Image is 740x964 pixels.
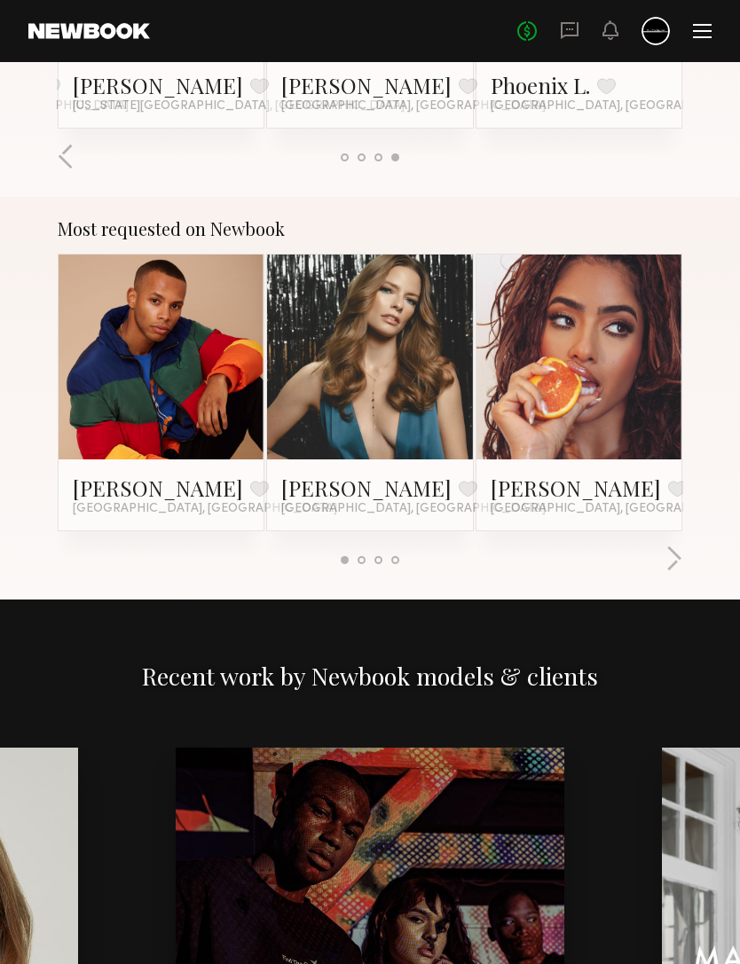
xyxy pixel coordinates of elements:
a: [PERSON_NAME] [491,474,661,502]
span: [GEOGRAPHIC_DATA], [GEOGRAPHIC_DATA] [73,502,337,516]
span: [US_STATE][GEOGRAPHIC_DATA], [GEOGRAPHIC_DATA] [73,99,405,114]
a: Phoenix L. [491,71,590,99]
a: [PERSON_NAME] [281,71,452,99]
a: [PERSON_NAME] [73,71,243,99]
span: [GEOGRAPHIC_DATA], [GEOGRAPHIC_DATA] [281,502,546,516]
div: Most requested on Newbook [58,218,682,239]
span: [GEOGRAPHIC_DATA], [GEOGRAPHIC_DATA] [281,99,546,114]
a: [PERSON_NAME] [73,474,243,502]
a: [PERSON_NAME] [281,474,452,502]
